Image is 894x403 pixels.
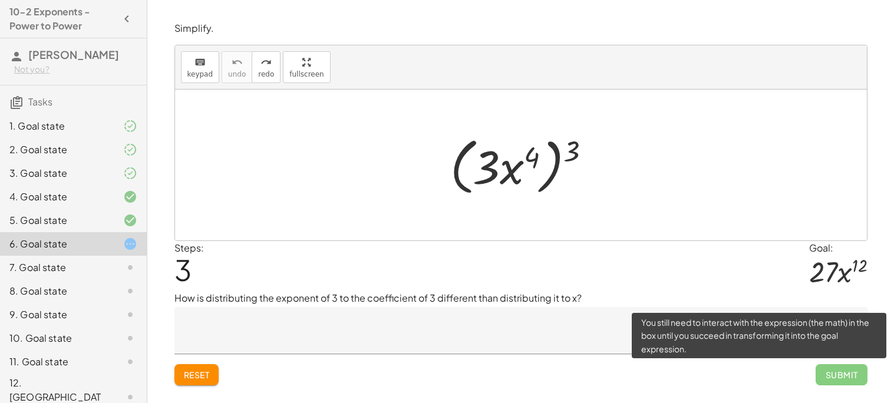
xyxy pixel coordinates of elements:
button: undoundo [222,51,252,83]
i: Task not started. [123,331,137,345]
div: 5. Goal state [9,213,104,227]
div: Goal: [809,241,867,255]
i: Task started. [123,237,137,251]
div: Not you? [14,64,137,75]
i: undo [232,55,243,70]
span: [PERSON_NAME] [28,48,119,61]
div: 10. Goal state [9,331,104,345]
i: Task not started. [123,308,137,322]
div: 9. Goal state [9,308,104,322]
div: 4. Goal state [9,190,104,204]
i: Task finished and correct. [123,190,137,204]
p: Simplify. [174,22,867,35]
div: 11. Goal state [9,355,104,369]
h4: 10-2 Exponents - Power to Power [9,5,116,33]
i: keyboard [194,55,206,70]
div: 6. Goal state [9,237,104,251]
span: Tasks [28,95,52,108]
button: keyboardkeypad [181,51,220,83]
i: Task finished and correct. [123,213,137,227]
i: Task finished and part of it marked as correct. [123,166,137,180]
div: 2. Goal state [9,143,104,157]
button: Reset [174,364,219,385]
i: Task not started. [123,355,137,369]
span: Reset [184,369,210,380]
button: fullscreen [283,51,330,83]
span: redo [258,70,274,78]
span: undo [228,70,246,78]
div: 7. Goal state [9,260,104,275]
span: keypad [187,70,213,78]
div: 1. Goal state [9,119,104,133]
i: redo [260,55,272,70]
p: How is distributing the exponent of 3 to the coefficient of 3 different than distributing it to x? [174,291,867,305]
span: fullscreen [289,70,324,78]
i: Task not started. [123,260,137,275]
span: 3 [174,252,192,288]
div: 3. Goal state [9,166,104,180]
label: Steps: [174,242,204,254]
i: Task finished and part of it marked as correct. [123,143,137,157]
button: redoredo [252,51,281,83]
div: 8. Goal state [9,284,104,298]
i: Task not started. [123,284,137,298]
i: Task finished and part of it marked as correct. [123,119,137,133]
